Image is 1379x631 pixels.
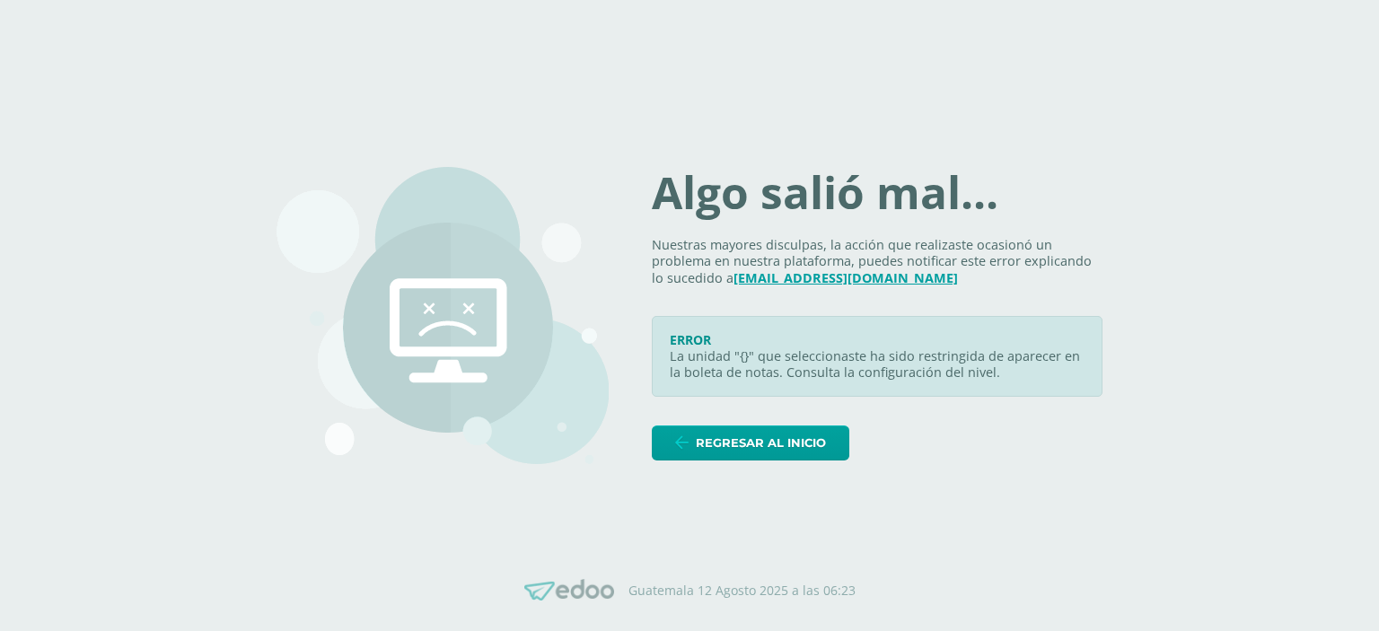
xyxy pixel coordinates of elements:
img: Edoo [524,579,614,601]
h1: Algo salió mal... [652,171,1102,215]
a: [EMAIL_ADDRESS][DOMAIN_NAME] [733,269,958,286]
a: Regresar al inicio [652,425,849,460]
img: 500.png [277,167,609,464]
p: Nuestras mayores disculpas, la acción que realizaste ocasionó un problema en nuestra plataforma, ... [652,237,1102,287]
span: ERROR [670,331,711,348]
span: Regresar al inicio [696,426,826,460]
p: Guatemala 12 Agosto 2025 a las 06:23 [628,583,856,599]
p: La unidad "{}" que seleccionaste ha sido restringida de aparecer en la boleta de notas. Consulta ... [670,348,1085,381]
